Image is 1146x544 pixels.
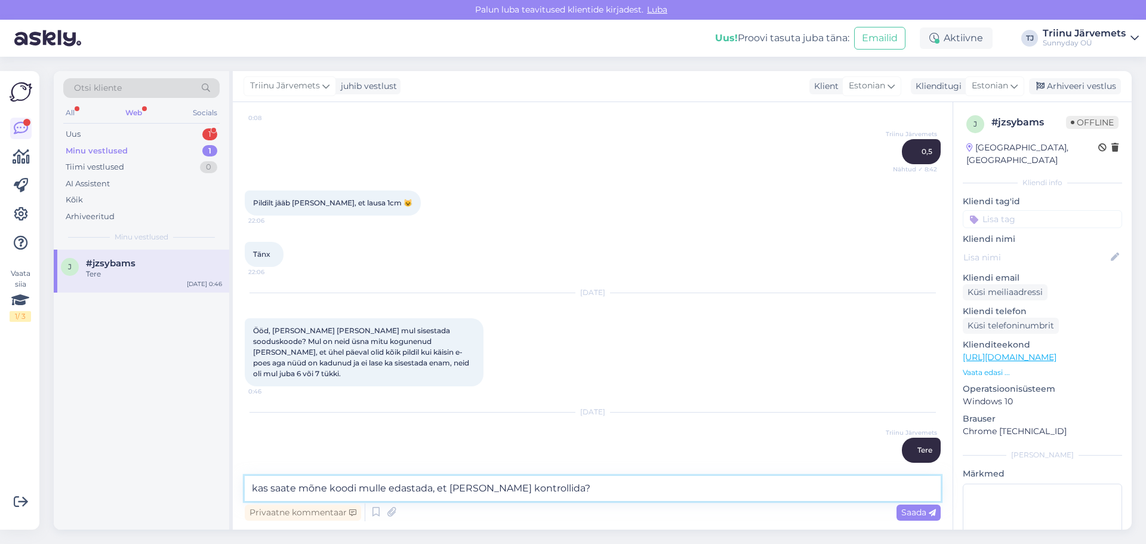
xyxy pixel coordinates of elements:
[966,142,1098,167] div: [GEOGRAPHIC_DATA], [GEOGRAPHIC_DATA]
[963,318,1059,334] div: Küsi telefoninumbrit
[809,80,839,93] div: Klient
[963,210,1122,228] input: Lisa tag
[963,468,1122,480] p: Märkmed
[248,113,293,122] span: 0:08
[963,284,1048,300] div: Küsi meiliaadressi
[920,27,993,49] div: Aktiivne
[886,130,937,139] span: Triinu Järvemets
[963,425,1122,438] p: Chrome [TECHNICAL_ID]
[66,161,124,173] div: Tiimi vestlused
[123,105,144,121] div: Web
[963,383,1122,395] p: Operatsioonisüsteem
[1043,29,1139,48] a: Triinu JärvemetsSunnyday OÜ
[715,31,849,45] div: Proovi tasuta juba täna:
[115,232,168,242] span: Minu vestlused
[963,233,1122,245] p: Kliendi nimi
[336,80,397,93] div: juhib vestlust
[253,198,412,207] span: Pildilt jääb [PERSON_NAME], et lausa 1cm 😺
[66,211,115,223] div: Arhiveeritud
[963,395,1122,408] p: Windows 10
[248,216,293,225] span: 22:06
[892,463,937,472] span: 17:34
[1029,78,1121,94] div: Arhiveeri vestlus
[202,128,217,140] div: 1
[963,450,1122,460] div: [PERSON_NAME]
[66,128,81,140] div: Uus
[86,258,135,269] span: #jzsybams
[1043,29,1126,38] div: Triinu Järvemets
[190,105,220,121] div: Socials
[10,268,31,322] div: Vaata siia
[248,268,293,276] span: 22:06
[1021,30,1038,47] div: TJ
[963,177,1122,188] div: Kliendi info
[917,445,932,454] span: Tere
[901,507,936,518] span: Saada
[66,145,128,157] div: Minu vestlused
[886,428,937,437] span: Triinu Järvemets
[991,115,1066,130] div: # jzsybams
[253,326,471,378] span: Ööd, [PERSON_NAME] [PERSON_NAME] mul sisestada sooduskoode? Mul on neid üsna mitu kogunenud [PERS...
[253,250,270,259] span: Tänx
[10,81,32,103] img: Askly Logo
[963,251,1108,264] input: Lisa nimi
[715,32,738,44] b: Uus!
[963,195,1122,208] p: Kliendi tag'id
[74,82,122,94] span: Otsi kliente
[922,147,932,156] span: 0,5
[66,194,83,206] div: Kõik
[66,178,110,190] div: AI Assistent
[200,161,217,173] div: 0
[849,79,885,93] span: Estonian
[245,287,941,298] div: [DATE]
[963,352,1056,362] a: [URL][DOMAIN_NAME]
[245,476,941,501] textarea: kas saate mõne koodi mulle edastada, et saaksin kontrollida
[911,80,962,93] div: Klienditugi
[854,27,905,50] button: Emailid
[245,407,941,417] div: [DATE]
[187,279,222,288] div: [DATE] 0:46
[248,387,293,396] span: 0:46
[963,413,1122,425] p: Brauser
[963,272,1122,284] p: Kliendi email
[963,339,1122,351] p: Klienditeekond
[63,105,77,121] div: All
[250,79,320,93] span: Triinu Järvemets
[1043,38,1126,48] div: Sunnyday OÜ
[68,262,72,271] span: j
[974,119,977,128] span: j
[1066,116,1119,129] span: Offline
[10,311,31,322] div: 1 / 3
[892,165,937,174] span: Nähtud ✓ 8:42
[86,269,222,279] div: Tere
[245,505,361,521] div: Privaatne kommentaar
[643,4,671,15] span: Luba
[963,367,1122,378] p: Vaata edasi ...
[972,79,1008,93] span: Estonian
[963,305,1122,318] p: Kliendi telefon
[202,145,217,157] div: 1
